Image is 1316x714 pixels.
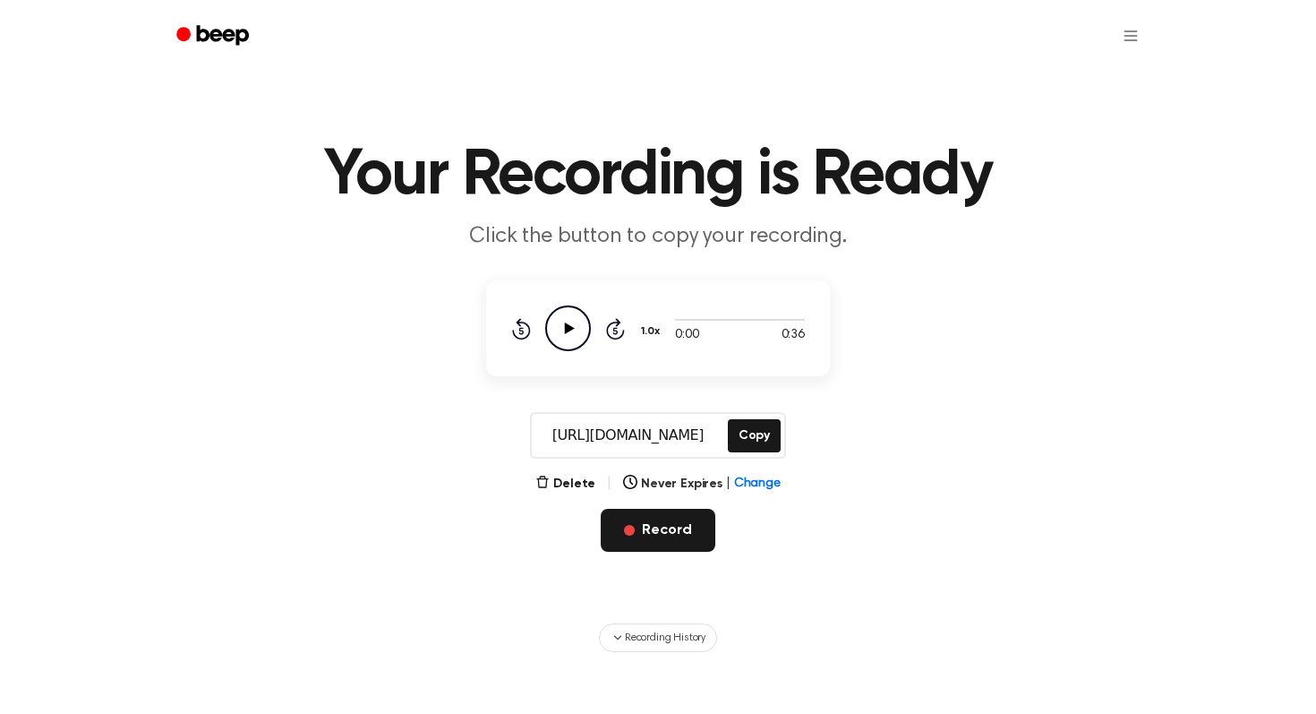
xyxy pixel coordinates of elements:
a: Beep [164,19,265,54]
p: Click the button to copy your recording. [314,222,1002,252]
button: Copy [728,419,781,452]
span: 0:00 [675,326,698,345]
span: | [726,475,731,494]
button: Open menu [1109,14,1152,57]
button: 1.0x [639,316,666,347]
span: Recording History [625,630,705,646]
button: Recording History [599,624,717,652]
h1: Your Recording is Ready [200,143,1116,208]
button: Record [601,509,714,552]
span: 0:36 [782,326,805,345]
span: Change [734,475,781,494]
span: | [606,473,612,495]
button: Never Expires|Change [623,475,781,494]
button: Delete [535,475,595,494]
